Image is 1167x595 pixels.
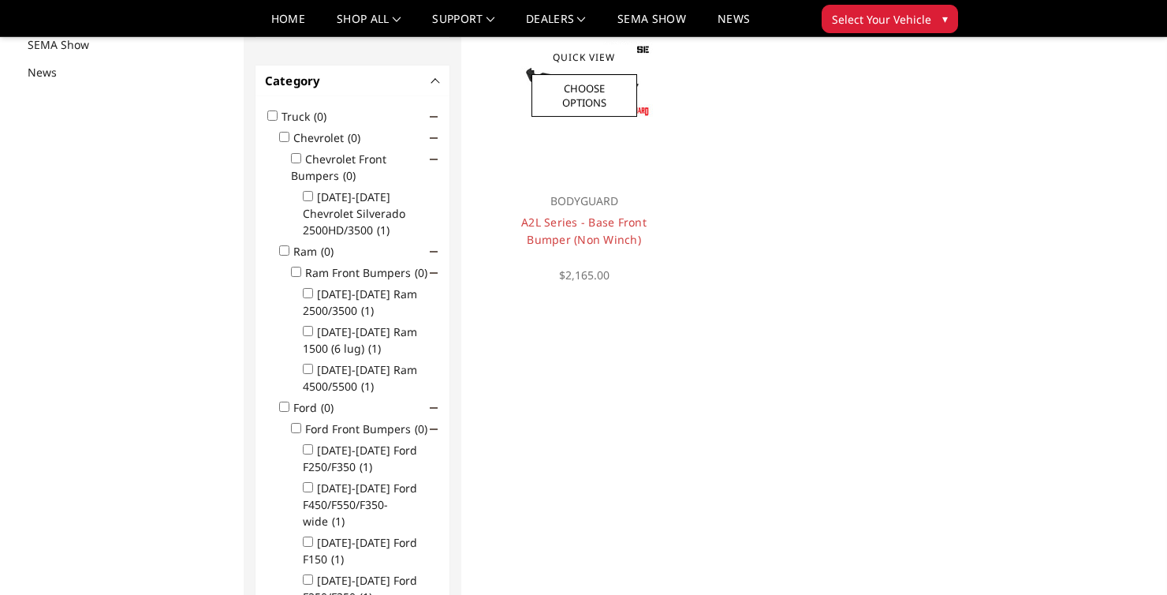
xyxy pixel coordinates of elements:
span: (0) [415,421,427,436]
span: (1) [360,459,372,474]
span: Click to show/hide children [430,404,438,412]
label: [DATE]-[DATE] Chevrolet Silverado 2500HD/3500 [303,189,405,238]
span: (0) [321,244,334,259]
label: [DATE]-[DATE] Ford F150 [303,535,417,567]
span: (0) [314,109,326,124]
a: A2L Series - Base Front Bumper (Non Winch) [521,215,647,247]
span: (1) [332,514,345,529]
span: Click to show/hide children [430,248,438,256]
span: Select Your Vehicle [832,11,931,28]
label: Ram Front Bumpers [305,265,437,280]
a: News [28,64,76,80]
span: Click to show/hide children [430,425,438,433]
span: Click to show/hide children [430,134,438,142]
label: Chevrolet [293,130,370,145]
a: shop all [337,13,401,36]
label: Chevrolet Front Bumpers [291,152,386,183]
a: News [718,13,750,36]
span: $2,165.00 [559,268,610,283]
label: Ford [293,400,343,415]
h4: Category [265,72,441,90]
button: - [432,77,440,84]
label: Ram [293,244,343,259]
a: Dealers [526,13,586,36]
p: BODYGUARD [505,192,663,211]
button: Select Your Vehicle [822,5,958,33]
span: (1) [361,303,374,318]
span: (0) [321,400,334,415]
label: Truck [281,109,336,124]
label: [DATE]-[DATE] Ram 2500/3500 [303,286,417,318]
span: (0) [343,168,356,183]
span: Click to show/hide children [430,269,438,277]
span: Click to show/hide children [430,113,438,121]
span: (1) [331,552,344,567]
a: Choose Options [531,74,637,117]
span: (0) [415,265,427,280]
span: (1) [361,379,374,394]
a: SEMA Show [617,13,686,36]
a: Support [432,13,494,36]
label: [DATE]-[DATE] Ram 1500 (6 lug) [303,324,417,356]
span: ▾ [942,10,948,27]
label: [DATE]-[DATE] Ford F450/F550/F350-wide [303,481,417,529]
span: Click to show/hide children [430,155,438,163]
span: (1) [368,341,381,356]
span: (0) [348,130,360,145]
label: Ford Front Bumpers [305,421,437,436]
a: SEMA Show [28,36,109,53]
a: Quick View [531,44,637,70]
label: [DATE]-[DATE] Ford F250/F350 [303,443,417,474]
label: [DATE]-[DATE] Ram 4500/5500 [303,362,417,394]
span: (1) [377,223,390,238]
a: Home [271,13,305,36]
